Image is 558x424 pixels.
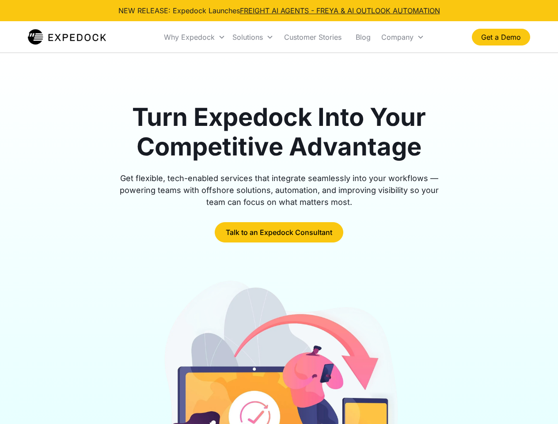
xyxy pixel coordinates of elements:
[381,33,414,42] div: Company
[277,22,349,52] a: Customer Stories
[240,6,440,15] a: FREIGHT AI AGENTS - FREYA & AI OUTLOOK AUTOMATION
[110,102,449,162] h1: Turn Expedock Into Your Competitive Advantage
[349,22,378,52] a: Blog
[110,172,449,208] div: Get flexible, tech-enabled services that integrate seamlessly into your workflows — powering team...
[28,28,106,46] a: home
[164,33,215,42] div: Why Expedock
[378,22,428,52] div: Company
[118,5,440,16] div: NEW RELEASE: Expedock Launches
[215,222,343,242] a: Talk to an Expedock Consultant
[472,29,530,45] a: Get a Demo
[229,22,277,52] div: Solutions
[514,382,558,424] iframe: Chat Widget
[232,33,263,42] div: Solutions
[160,22,229,52] div: Why Expedock
[28,28,106,46] img: Expedock Logo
